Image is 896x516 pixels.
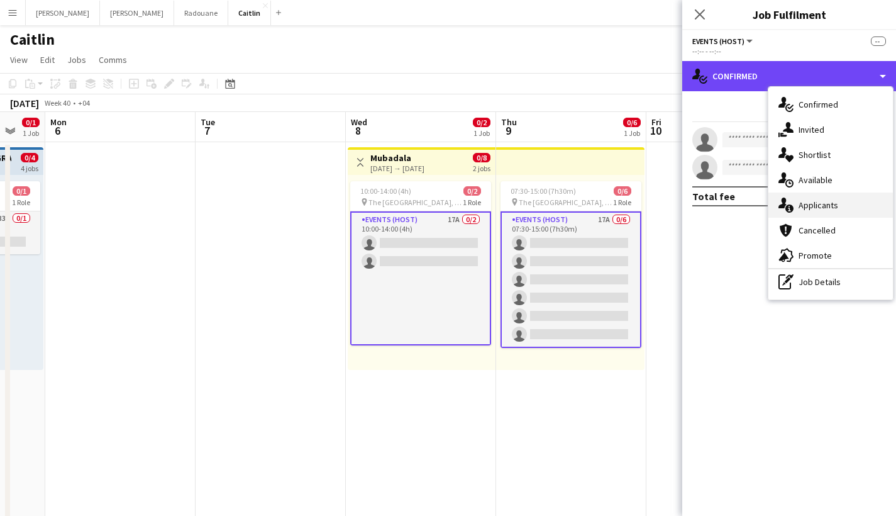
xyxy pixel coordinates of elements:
span: Invited [799,124,824,135]
span: Applicants [799,199,838,211]
span: Week 40 [41,98,73,108]
span: Shortlist [799,149,831,160]
app-card-role: Events (Host)17A0/607:30-15:00 (7h30m) [501,211,641,348]
div: [DATE] → [DATE] [370,164,424,173]
span: 0/2 [473,118,490,127]
span: Mon [50,116,67,128]
span: Confirmed [799,99,838,110]
span: 0/1 [22,118,40,127]
div: Confirmed [682,61,896,91]
app-job-card: 07:30-15:00 (7h30m)0/6 The [GEOGRAPHIC_DATA], [GEOGRAPHIC_DATA]1 RoleEvents (Host)17A0/607:30-15:... [501,181,641,348]
div: 4 jobs [21,162,38,173]
div: Total fee [692,190,735,203]
h1: Caitlin [10,30,55,49]
h3: Job Fulfilment [682,6,896,23]
span: -- [871,36,886,46]
app-card-role: Events (Host)17A0/210:00-14:00 (4h) [350,211,491,345]
span: 0/8 [473,153,490,162]
button: [PERSON_NAME] [100,1,174,25]
div: --:-- - --:-- [692,47,886,56]
span: 10 [650,123,661,138]
span: Cancelled [799,225,836,236]
span: 0/6 [623,118,641,127]
span: 10:00-14:00 (4h) [360,186,411,196]
div: Job Details [768,269,893,294]
button: Events (Host) [692,36,755,46]
span: Wed [351,116,367,128]
span: Events (Host) [692,36,744,46]
span: The [GEOGRAPHIC_DATA], [GEOGRAPHIC_DATA] [368,198,463,207]
div: 1 Job [473,128,490,138]
div: +04 [78,98,90,108]
a: Edit [35,52,60,68]
span: 0/6 [614,186,631,196]
button: Radouane [174,1,228,25]
a: Jobs [62,52,91,68]
span: Promote [799,250,832,261]
span: Comms [99,54,127,65]
h3: Mubadala [370,152,424,164]
span: 8 [349,123,367,138]
div: 1 Job [624,128,640,138]
button: [PERSON_NAME] [26,1,100,25]
span: The [GEOGRAPHIC_DATA], [GEOGRAPHIC_DATA] [519,198,613,207]
span: 9 [499,123,517,138]
span: Fri [651,116,661,128]
div: 2 jobs [473,162,490,173]
span: Tue [201,116,215,128]
div: [DATE] [10,97,39,109]
span: 07:30-15:00 (7h30m) [511,186,576,196]
span: 0/2 [463,186,481,196]
span: View [10,54,28,65]
span: 0/1 [13,186,30,196]
span: 7 [199,123,215,138]
button: Caitlin [228,1,271,25]
span: Edit [40,54,55,65]
a: Comms [94,52,132,68]
div: 1 Job [23,128,39,138]
span: Thu [501,116,517,128]
a: View [5,52,33,68]
span: Jobs [67,54,86,65]
span: 0/4 [21,153,38,162]
span: 1 Role [12,198,30,207]
span: 1 Role [463,198,481,207]
span: Available [799,174,832,186]
app-job-card: 10:00-14:00 (4h)0/2 The [GEOGRAPHIC_DATA], [GEOGRAPHIC_DATA]1 RoleEvents (Host)17A0/210:00-14:00 ... [350,181,491,345]
span: 6 [48,123,67,138]
span: 1 Role [613,198,631,207]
